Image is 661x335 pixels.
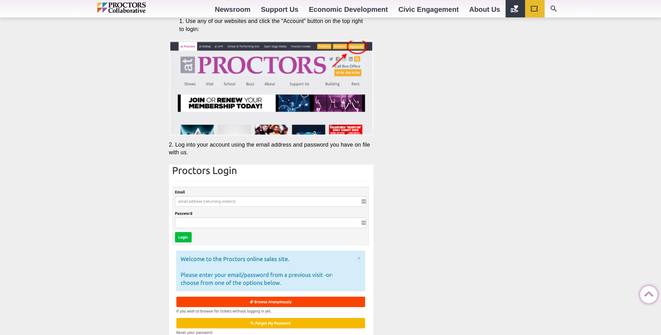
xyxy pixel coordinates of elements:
[179,17,363,33] li: Use any of our websites and click the “Account” button on the top right to login:
[169,141,374,156] p: 2. Log into your account using the email address and password you have on file with us.
[640,286,654,300] a: Back to Top
[169,40,374,136] img: Graphical user interface, website Description automatically generated
[97,2,176,13] img: Proctors logo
